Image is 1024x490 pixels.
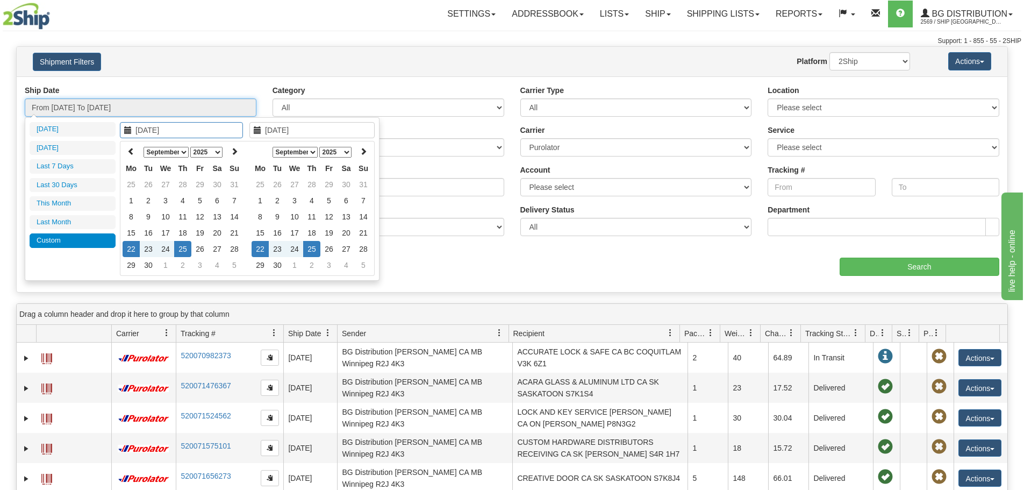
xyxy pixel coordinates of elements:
a: 520071656273 [181,472,231,480]
li: Last 7 Days [30,159,116,174]
td: 1 [688,403,728,433]
td: 28 [226,241,243,257]
td: 1 [688,373,728,403]
span: BG Distribution [929,9,1007,18]
td: 1 [157,257,174,273]
th: Th [303,160,320,176]
a: Pickup Status filter column settings [927,324,946,342]
td: 20 [338,225,355,241]
span: Pickup Status [923,328,933,339]
td: ACARA GLASS & ALUMINUM LTD CA SK SASKATOON S7K1S4 [512,373,688,403]
button: Actions [958,439,1001,457]
td: 26 [320,241,338,257]
span: Pickup Not Assigned [932,439,947,455]
td: 18 [728,433,768,463]
td: Delivered [808,403,873,433]
td: BG Distribution [PERSON_NAME] CA MB Winnipeg R2J 4K3 [337,433,512,463]
a: 520071575101 [181,442,231,450]
span: Carrier [116,328,139,339]
a: 520070982373 [181,351,231,360]
input: To [892,178,999,196]
td: 21 [226,225,243,241]
span: Pickup Not Assigned [932,349,947,364]
label: Carrier Type [520,85,564,96]
a: Charge filter column settings [782,324,800,342]
a: Lists [592,1,637,27]
td: 12 [320,209,338,225]
button: Copy to clipboard [261,410,279,426]
td: 18 [303,225,320,241]
span: On time [878,439,893,455]
li: Custom [30,233,116,248]
td: 64.89 [768,343,808,373]
td: 27 [209,241,226,257]
a: BG Distribution 2569 / Ship [GEOGRAPHIC_DATA] [913,1,1021,27]
a: Carrier filter column settings [157,324,176,342]
td: 22 [252,241,269,257]
span: Tracking Status [805,328,852,339]
label: Delivery Status [520,204,575,215]
label: Category [273,85,305,96]
a: Label [41,469,52,486]
td: 10 [157,209,174,225]
td: 2 [269,193,286,209]
li: [DATE] [30,122,116,137]
span: Shipment Issues [897,328,906,339]
img: 11 - Purolator [116,475,171,483]
a: Shipment Issues filter column settings [900,324,919,342]
td: [DATE] [283,343,337,373]
label: Department [768,204,810,215]
td: 27 [286,176,303,193]
td: 1 [123,193,140,209]
th: Fr [191,160,209,176]
td: 14 [226,209,243,225]
td: 25 [252,176,269,193]
td: 24 [286,241,303,257]
div: Support: 1 - 855 - 55 - 2SHIP [3,37,1021,46]
th: Sa [209,160,226,176]
td: [DATE] [283,433,337,463]
td: 31 [355,176,372,193]
td: 30 [209,176,226,193]
td: 13 [209,209,226,225]
span: Sender [342,328,366,339]
td: 11 [303,209,320,225]
td: 30 [728,403,768,433]
button: Copy to clipboard [261,440,279,456]
button: Actions [958,409,1001,427]
td: 25 [123,176,140,193]
span: Tracking # [181,328,216,339]
td: 17 [286,225,303,241]
td: 4 [338,257,355,273]
span: Ship Date [288,328,321,339]
td: 26 [269,176,286,193]
button: Shipment Filters [33,53,101,71]
a: Recipient filter column settings [661,324,679,342]
span: On time [878,409,893,424]
td: 2 [688,343,728,373]
td: 8 [252,209,269,225]
td: 24 [157,241,174,257]
button: Copy to clipboard [261,470,279,486]
span: Pickup Not Assigned [932,409,947,424]
td: 5 [191,193,209,209]
td: 6 [209,193,226,209]
td: LOCK AND KEY SERVICE [PERSON_NAME] CA ON [PERSON_NAME] P8N3G2 [512,403,688,433]
span: Delivery Status [870,328,879,339]
td: 31 [226,176,243,193]
td: 29 [123,257,140,273]
a: Reports [768,1,830,27]
td: 4 [209,257,226,273]
td: 29 [191,176,209,193]
label: Account [520,165,550,175]
th: We [286,160,303,176]
button: Copy to clipboard [261,380,279,396]
td: 23 [140,241,157,257]
td: Delivered [808,433,873,463]
td: BG Distribution [PERSON_NAME] CA MB Winnipeg R2J 4K3 [337,373,512,403]
td: [DATE] [283,403,337,433]
th: We [157,160,174,176]
th: Th [174,160,191,176]
td: [DATE] [283,373,337,403]
a: Expand [21,473,32,484]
